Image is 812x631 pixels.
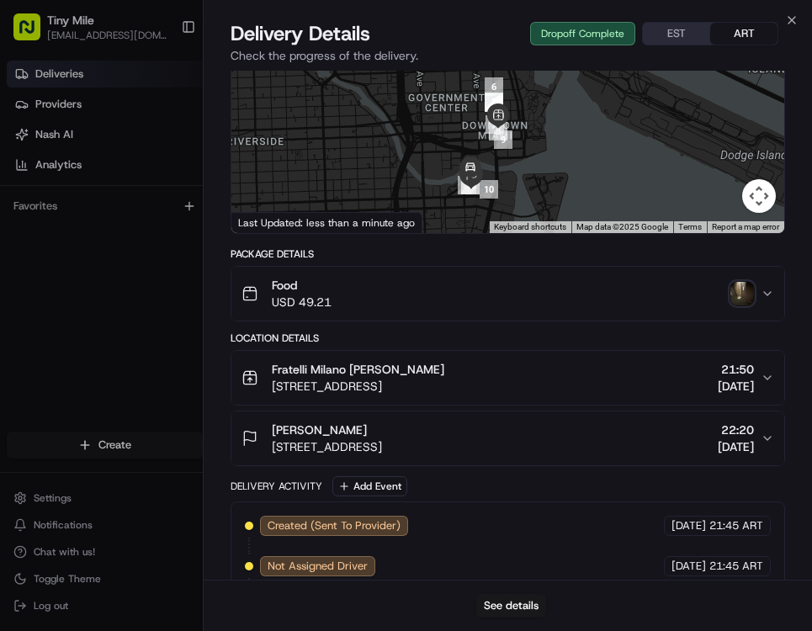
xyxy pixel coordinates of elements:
span: [DATE] [718,438,754,455]
button: Fratelli Milano [PERSON_NAME][STREET_ADDRESS]21:50[DATE] [231,351,784,405]
span: 22:20 [718,422,754,438]
button: [PERSON_NAME][STREET_ADDRESS]22:20[DATE] [231,411,784,465]
span: [STREET_ADDRESS] [272,378,444,395]
div: 📗 [17,246,30,259]
button: EST [643,23,710,45]
span: 21:45 ART [709,518,763,533]
span: API Documentation [159,244,270,261]
span: [DATE] [718,378,754,395]
div: Package Details [231,247,785,261]
img: photo_proof_of_delivery image [730,282,754,305]
span: Delivery Details [231,20,370,47]
a: Terms (opens in new tab) [678,222,702,231]
img: 1736555255976-a54dd68f-1ca7-489b-9aae-adbdc363a1c4 [17,161,47,191]
div: We're available if you need us! [57,178,213,191]
span: Knowledge Base [34,244,129,261]
div: Delivery Activity [231,480,322,493]
button: See details [476,594,546,618]
span: [STREET_ADDRESS] [272,438,382,455]
span: Fratelli Milano [PERSON_NAME] [272,361,444,378]
button: ART [710,23,778,45]
img: Nash [17,17,50,50]
a: 📗Knowledge Base [10,237,135,268]
span: [PERSON_NAME] [272,422,367,438]
p: Welcome 👋 [17,67,306,94]
span: Not Assigned Driver [268,559,368,574]
a: Open this area in Google Maps (opens a new window) [236,211,291,233]
div: 💻 [142,246,156,259]
span: [DATE] [671,518,706,533]
div: 9 [494,130,512,149]
a: Report a map error [712,222,779,231]
span: Food [272,277,332,294]
span: 21:50 [718,361,754,378]
button: Map camera controls [742,179,776,213]
button: Keyboard shortcuts [494,221,566,233]
div: 6 [485,77,503,96]
input: Clear [44,109,278,126]
span: USD 49.21 [272,294,332,310]
span: Pylon [167,285,204,298]
div: Start new chat [57,161,276,178]
span: 21:45 ART [709,559,763,574]
span: Created (Sent To Provider) [268,518,401,533]
button: Start new chat [286,166,306,186]
div: 5 [485,93,503,111]
a: Powered byPylon [119,284,204,298]
a: 💻API Documentation [135,237,277,268]
p: Check the progress of the delivery. [231,47,785,64]
div: Last Updated: less than a minute ago [231,212,422,233]
div: 8 [489,122,507,141]
span: Map data ©2025 Google [576,222,668,231]
img: Google [236,211,291,233]
span: [DATE] [671,559,706,574]
div: Location Details [231,331,785,345]
button: Add Event [332,476,407,496]
div: 10 [480,180,498,199]
button: FoodUSD 49.21photo_proof_of_delivery image [231,267,784,321]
